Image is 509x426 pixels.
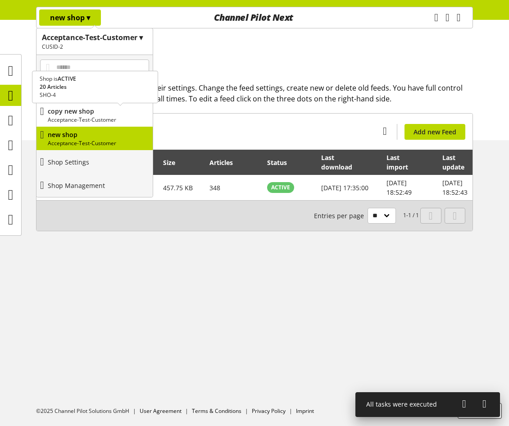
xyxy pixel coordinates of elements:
[442,179,468,197] span: [DATE] 18:52:43
[48,139,149,147] p: Acceptance-Test-Customer
[271,183,290,192] span: ACTIVE
[321,153,364,172] div: Last download
[192,407,241,415] a: Terms & Conditions
[36,174,153,197] a: Shop Management
[48,181,105,190] p: Shop Management
[386,153,421,172] div: Last import
[296,407,314,415] a: Imprint
[48,157,89,167] p: Shop Settings
[314,208,419,224] small: 1-1 / 1
[48,116,149,124] p: Acceptance-Test-Customer
[42,43,147,51] h2: CUSID-2
[209,158,242,167] div: Articles
[321,183,368,192] span: [DATE] 17:35:00
[48,92,149,101] p: Acceptance-Test-Customer
[386,179,412,197] span: [DATE] 18:52:49
[36,7,473,28] nav: main navigation
[48,130,149,139] p: new shop
[442,153,477,172] div: Last update
[36,150,153,174] a: Shop Settings
[48,106,149,116] p: copy new shop
[163,158,184,167] div: Size
[42,32,147,43] h1: Acceptance-Test-Customer ▾
[404,124,465,140] a: Add new Feed
[314,211,368,220] span: Entries per page
[414,127,456,137] span: Add new Feed
[50,12,90,23] p: new shop
[267,158,296,167] div: Status
[50,82,473,104] h2: View and edit your feeds and their settings. Change the feed settings, create new or delete old f...
[86,13,90,23] span: ▾
[163,183,193,192] span: 457.75 KB
[366,400,437,408] span: All tasks were executed
[36,407,140,415] li: ©2025 Channel Pilot Solutions GmbH
[252,407,286,415] a: Privacy Policy
[140,407,182,415] a: User Agreement
[48,83,149,92] p: Acceptance-Test-Shop
[209,183,220,192] span: 348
